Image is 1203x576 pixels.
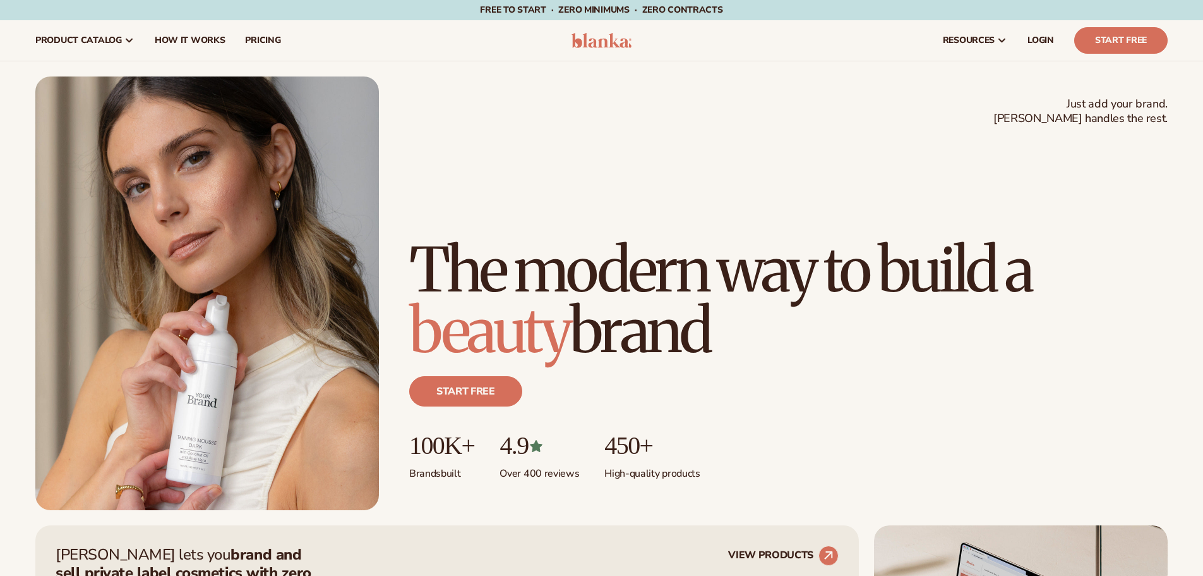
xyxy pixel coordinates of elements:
[409,293,570,369] span: beauty
[35,35,122,46] span: product catalog
[25,20,145,61] a: product catalog
[155,35,225,46] span: How It Works
[572,33,631,48] img: logo
[145,20,236,61] a: How It Works
[604,460,700,481] p: High-quality products
[235,20,290,61] a: pricing
[500,460,579,481] p: Over 400 reviews
[409,240,1168,361] h1: The modern way to build a brand
[943,35,995,46] span: resources
[1017,20,1064,61] a: LOGIN
[480,4,722,16] span: Free to start · ZERO minimums · ZERO contracts
[409,460,474,481] p: Brands built
[409,376,522,407] a: Start free
[409,432,474,460] p: 100K+
[728,546,839,566] a: VIEW PRODUCTS
[245,35,280,46] span: pricing
[500,432,579,460] p: 4.9
[933,20,1017,61] a: resources
[604,432,700,460] p: 450+
[993,97,1168,126] span: Just add your brand. [PERSON_NAME] handles the rest.
[35,77,379,510] img: Female holding tanning mousse.
[1074,27,1168,54] a: Start Free
[1027,35,1054,46] span: LOGIN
